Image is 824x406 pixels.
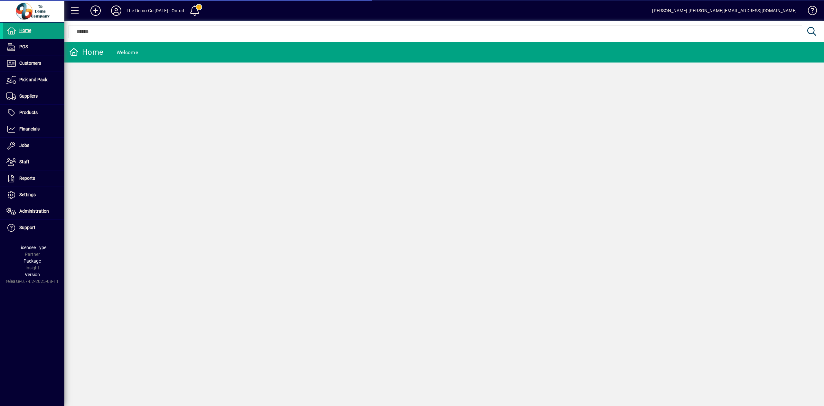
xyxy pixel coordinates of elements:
[19,93,38,99] span: Suppliers
[25,272,40,277] span: Version
[3,88,64,104] a: Suppliers
[652,5,797,16] div: [PERSON_NAME] [PERSON_NAME][EMAIL_ADDRESS][DOMAIN_NAME]
[69,47,103,57] div: Home
[19,126,40,131] span: Financials
[19,28,31,33] span: Home
[126,5,184,16] div: The Demo Co [DATE] - Ontoit
[19,110,38,115] span: Products
[3,187,64,203] a: Settings
[19,61,41,66] span: Customers
[3,138,64,154] a: Jobs
[3,55,64,72] a: Customers
[19,143,29,148] span: Jobs
[3,203,64,219] a: Administration
[3,154,64,170] a: Staff
[3,121,64,137] a: Financials
[23,258,41,264] span: Package
[19,192,36,197] span: Settings
[85,5,106,16] button: Add
[3,220,64,236] a: Support
[19,44,28,49] span: POS
[3,39,64,55] a: POS
[3,170,64,187] a: Reports
[19,225,35,230] span: Support
[18,245,46,250] span: Licensee Type
[3,72,64,88] a: Pick and Pack
[19,159,29,164] span: Staff
[803,1,816,22] a: Knowledge Base
[3,105,64,121] a: Products
[19,176,35,181] span: Reports
[106,5,126,16] button: Profile
[117,47,138,58] div: Welcome
[19,77,47,82] span: Pick and Pack
[19,208,49,214] span: Administration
